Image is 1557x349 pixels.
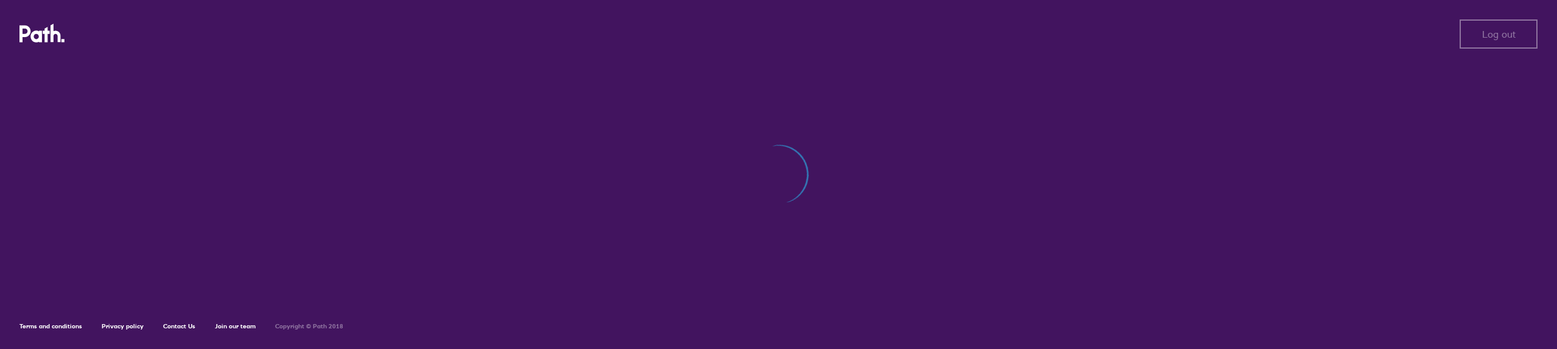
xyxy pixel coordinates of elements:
[215,322,256,330] a: Join our team
[1460,19,1538,49] button: Log out
[1482,29,1516,40] span: Log out
[275,323,343,330] h6: Copyright © Path 2018
[102,322,144,330] a: Privacy policy
[19,322,82,330] a: Terms and conditions
[163,322,195,330] a: Contact Us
